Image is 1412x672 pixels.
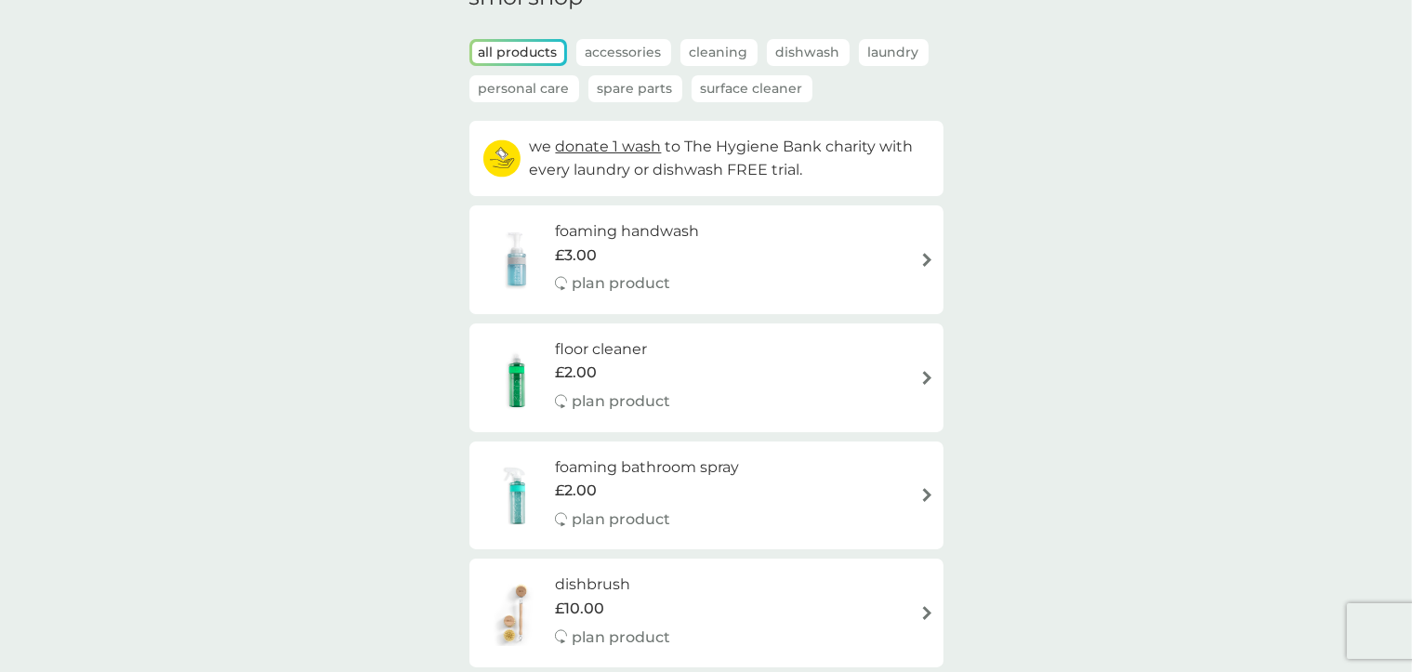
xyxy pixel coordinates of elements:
h6: dishbrush [555,573,670,597]
button: Accessories [576,39,671,66]
button: Spare Parts [588,75,682,102]
h6: foaming handwash [555,219,699,244]
h6: floor cleaner [555,337,670,362]
img: arrow right [920,606,934,620]
span: donate 1 wash [556,138,662,155]
button: Personal Care [469,75,579,102]
img: foaming bathroom spray [479,463,555,528]
img: arrow right [920,371,934,385]
img: dishbrush [479,581,555,646]
img: arrow right [920,488,934,502]
button: all products [472,42,564,63]
p: plan product [572,626,670,650]
span: £2.00 [555,361,597,385]
p: plan product [572,507,670,532]
img: floor cleaner [479,345,555,410]
img: foaming handwash [479,227,555,292]
button: Cleaning [680,39,758,66]
button: Surface Cleaner [692,75,812,102]
span: £3.00 [555,244,597,268]
button: Laundry [859,39,929,66]
span: £10.00 [555,597,604,621]
p: we to The Hygiene Bank charity with every laundry or dishwash FREE trial. [530,135,930,182]
p: plan product [572,271,670,296]
p: plan product [572,389,670,414]
img: arrow right [920,253,934,267]
span: £2.00 [555,479,597,503]
button: Dishwash [767,39,850,66]
h6: foaming bathroom spray [555,455,739,480]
